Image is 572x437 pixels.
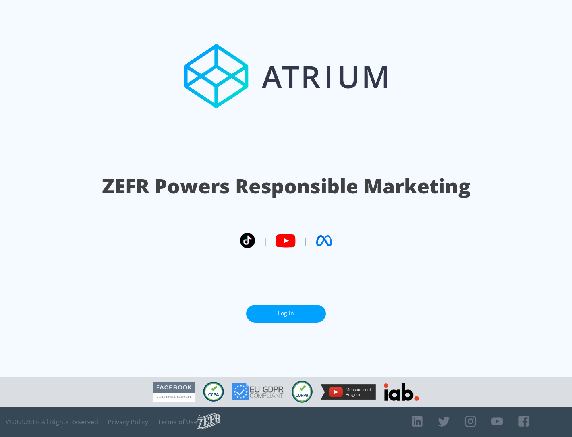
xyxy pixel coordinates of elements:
a: Terms of Use [158,418,197,426]
img: Facebook Marketing Partner [153,382,195,402]
img: COPPA Compliant [292,381,313,403]
img: CCPA Compliant [203,382,224,402]
span: © 2025 ZEFR All Rights Reserved [6,418,98,426]
img: GDPR Compliant [232,383,284,400]
h1: ZEFR Powers Responsible Marketing [102,172,470,200]
a: Privacy Policy [108,418,148,426]
img: YouTube Measurement Program [321,384,376,400]
img: IAB [384,383,419,401]
a: Log In [246,305,326,323]
span: | [263,235,268,247]
span: | [303,235,308,247]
